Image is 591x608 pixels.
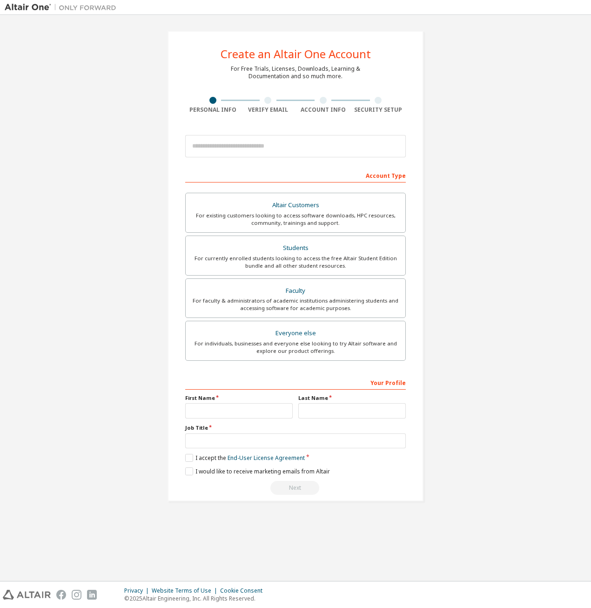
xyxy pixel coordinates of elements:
div: For individuals, businesses and everyone else looking to try Altair software and explore our prod... [191,340,400,355]
div: For currently enrolled students looking to access the free Altair Student Edition bundle and all ... [191,255,400,270]
a: End-User License Agreement [228,454,305,462]
div: Privacy [124,587,152,594]
img: Altair One [5,3,121,12]
label: First Name [185,394,293,402]
img: linkedin.svg [87,590,97,600]
div: Create an Altair One Account [221,48,371,60]
div: For existing customers looking to access software downloads, HPC resources, community, trainings ... [191,212,400,227]
div: Your Profile [185,375,406,390]
div: Verify Email [241,106,296,114]
label: Job Title [185,424,406,432]
div: Cookie Consent [220,587,268,594]
label: Last Name [298,394,406,402]
div: Students [191,242,400,255]
div: For Free Trials, Licenses, Downloads, Learning & Documentation and so much more. [231,65,360,80]
img: facebook.svg [56,590,66,600]
img: altair_logo.svg [3,590,51,600]
div: Altair Customers [191,199,400,212]
div: Everyone else [191,327,400,340]
p: © 2025 Altair Engineering, Inc. All Rights Reserved. [124,594,268,602]
div: Faculty [191,284,400,297]
div: Read and acccept EULA to continue [185,481,406,495]
label: I would like to receive marketing emails from Altair [185,467,330,475]
img: instagram.svg [72,590,81,600]
div: Website Terms of Use [152,587,220,594]
div: Account Info [295,106,351,114]
div: For faculty & administrators of academic institutions administering students and accessing softwa... [191,297,400,312]
div: Security Setup [351,106,406,114]
div: Personal Info [185,106,241,114]
label: I accept the [185,454,305,462]
div: Account Type [185,168,406,182]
